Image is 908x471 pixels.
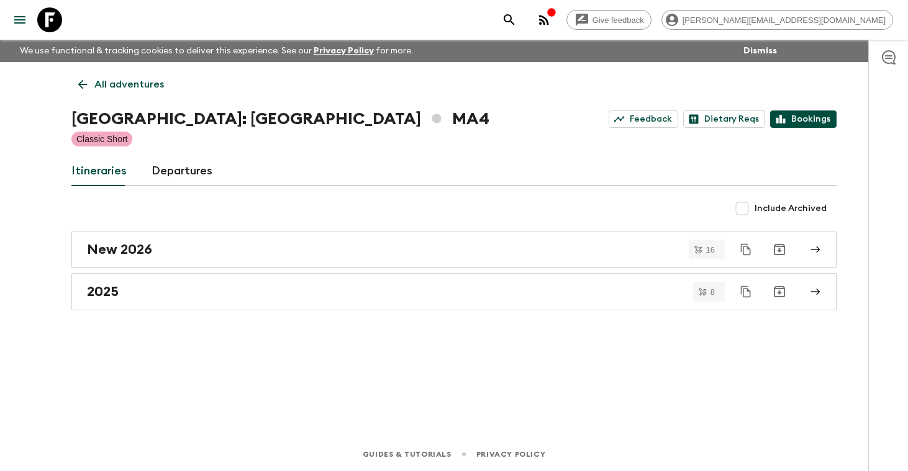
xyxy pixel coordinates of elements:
[767,237,792,262] button: Archive
[71,231,837,268] a: New 2026
[87,284,119,300] h2: 2025
[94,77,164,92] p: All adventures
[476,447,545,461] a: Privacy Policy
[703,288,722,296] span: 8
[76,133,127,145] p: Classic Short
[71,156,127,186] a: Itineraries
[15,40,418,62] p: We use functional & tracking cookies to deliver this experience. See our for more.
[699,246,722,254] span: 16
[755,202,827,215] span: Include Archived
[735,238,757,261] button: Duplicate
[767,279,792,304] button: Archive
[683,110,765,128] a: Dietary Reqs
[314,47,374,55] a: Privacy Policy
[740,42,780,60] button: Dismiss
[7,7,32,32] button: menu
[71,273,837,310] a: 2025
[71,107,489,132] h1: [GEOGRAPHIC_DATA]: [GEOGRAPHIC_DATA] MA4
[676,16,892,25] span: [PERSON_NAME][EMAIL_ADDRESS][DOMAIN_NAME]
[152,156,212,186] a: Departures
[497,7,522,32] button: search adventures
[609,110,678,128] a: Feedback
[586,16,651,25] span: Give feedback
[770,110,837,128] a: Bookings
[363,447,452,461] a: Guides & Tutorials
[87,241,152,258] h2: New 2026
[735,280,757,303] button: Duplicate
[661,10,893,30] div: [PERSON_NAME][EMAIL_ADDRESS][DOMAIN_NAME]
[71,72,171,97] a: All adventures
[566,10,651,30] a: Give feedback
